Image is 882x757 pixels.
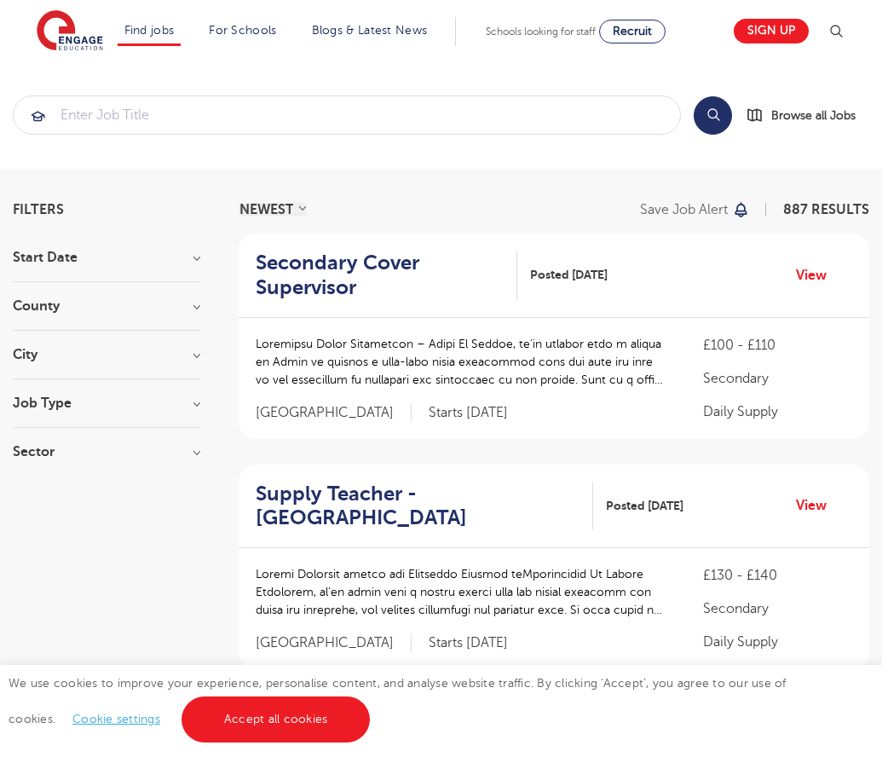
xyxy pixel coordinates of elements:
span: We use cookies to improve your experience, personalise content, and analyse website traffic. By c... [9,677,787,725]
p: Secondary [703,368,852,389]
a: Recruit [599,20,666,43]
span: Filters [13,203,64,217]
h3: Sector [13,445,200,459]
span: Schools looking for staff [486,26,596,38]
button: Save job alert [640,203,750,217]
h3: Start Date [13,251,200,264]
h2: Secondary Cover Supervisor [256,251,504,300]
p: Secondary [703,598,852,619]
span: [GEOGRAPHIC_DATA] [256,634,412,652]
button: Search [694,96,732,135]
p: Daily Supply [703,402,852,422]
input: Submit [14,96,680,134]
a: Accept all cookies [182,696,371,743]
a: Cookie settings [72,713,160,725]
p: £130 - £140 [703,565,852,586]
span: Posted [DATE] [606,497,683,515]
p: Loremipsu Dolor Sitametcon – Adipi El Seddoe, te’in utlabor etdo m aliqua en Admin ve quisnos e u... [256,335,669,389]
h3: Job Type [13,396,200,410]
img: Engage Education [37,10,103,53]
span: Browse all Jobs [771,106,856,125]
p: Starts [DATE] [429,634,508,652]
a: Sign up [734,19,809,43]
span: 887 RESULTS [783,202,869,217]
span: [GEOGRAPHIC_DATA] [256,404,412,422]
a: Supply Teacher - [GEOGRAPHIC_DATA] [256,482,593,531]
a: Blogs & Latest News [312,24,428,37]
a: View [796,264,839,286]
p: Starts [DATE] [429,404,508,422]
h3: County [13,299,200,313]
p: Loremi Dolorsit ametco adi Elitseddo Eiusmod teMporincidid Ut Labore Etdolorem, al’en admin veni ... [256,565,669,619]
a: Secondary Cover Supervisor [256,251,517,300]
h2: Supply Teacher - [GEOGRAPHIC_DATA] [256,482,579,531]
a: Browse all Jobs [746,106,869,125]
h3: City [13,348,200,361]
span: Recruit [613,25,652,38]
p: £100 - £110 [703,335,852,355]
p: Daily Supply [703,632,852,652]
p: Save job alert [640,203,728,217]
a: View [796,494,839,517]
div: Submit [13,95,681,135]
a: For Schools [209,24,276,37]
span: Posted [DATE] [530,266,608,284]
a: Find jobs [124,24,175,37]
